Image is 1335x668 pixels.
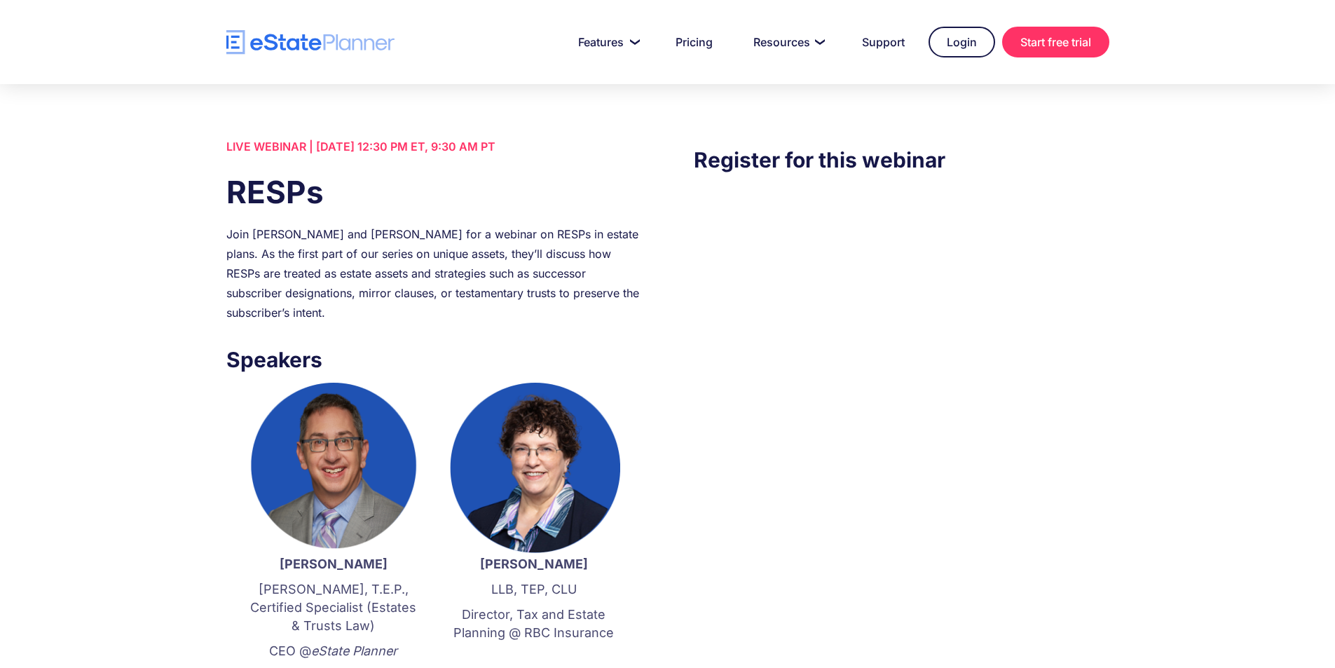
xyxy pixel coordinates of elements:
[226,170,641,214] h1: RESPs
[448,606,620,642] p: Director, Tax and Estate Planning @ RBC Insurance
[1002,27,1109,57] a: Start free trial
[280,557,388,571] strong: [PERSON_NAME]
[694,204,1109,455] iframe: Form 0
[694,144,1109,176] h3: Register for this webinar
[929,27,995,57] a: Login
[659,28,730,56] a: Pricing
[480,557,588,571] strong: [PERSON_NAME]
[737,28,838,56] a: Resources
[448,649,620,667] p: ‍
[226,224,641,322] div: Join [PERSON_NAME] and [PERSON_NAME] for a webinar on RESPs in estate plans. As the first part of...
[448,580,620,599] p: LLB, TEP, CLU
[247,642,420,660] p: CEO @
[845,28,922,56] a: Support
[226,137,641,156] div: LIVE WEBINAR | [DATE] 12:30 PM ET, 9:30 AM PT
[226,30,395,55] a: home
[561,28,652,56] a: Features
[247,580,420,635] p: [PERSON_NAME], T.E.P., Certified Specialist (Estates & Trusts Law)
[311,643,397,658] em: eState Planner
[226,343,641,376] h3: Speakers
